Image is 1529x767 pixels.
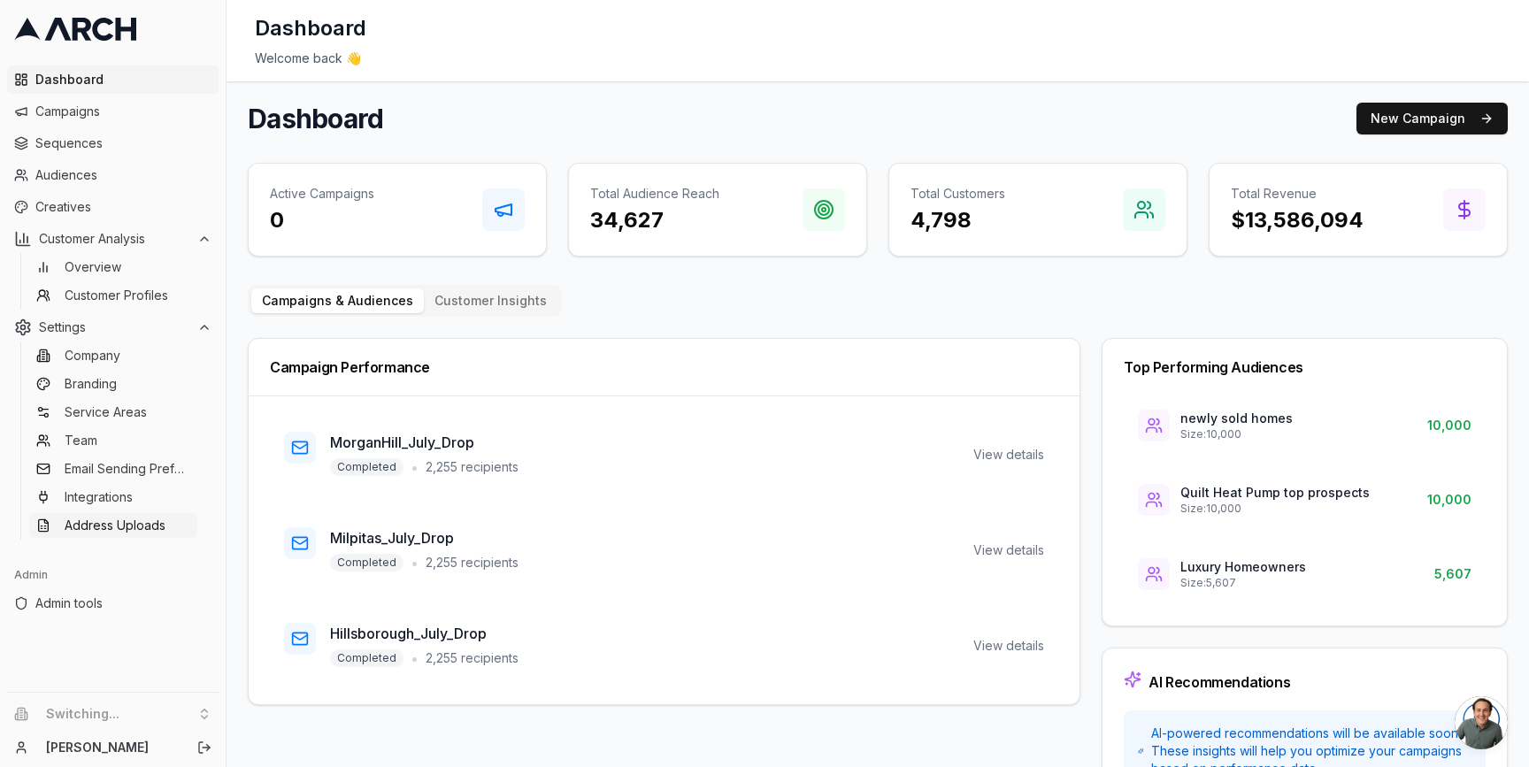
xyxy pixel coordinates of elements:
a: Overview [29,255,197,280]
span: Dashboard [35,71,211,88]
p: Size: 5,607 [1180,576,1306,590]
p: Active Campaigns [270,185,374,203]
h3: $13,586,094 [1231,206,1364,234]
div: Welcome back 👋 [255,50,1501,67]
h3: 0 [270,206,374,234]
span: Branding [65,375,117,393]
a: [PERSON_NAME] [46,739,178,756]
p: Luxury Homeowners [1180,558,1306,576]
a: Creatives [7,193,219,221]
span: Sequences [35,134,211,152]
span: Admin tools [35,594,211,612]
span: • [411,648,419,669]
div: Top Performing Audiences [1124,360,1486,374]
a: Email Sending Preferences [29,456,197,481]
span: Completed [330,458,403,476]
a: Audiences [7,161,219,189]
span: Settings [39,318,190,336]
h1: Dashboard [248,103,383,134]
a: Service Areas [29,400,197,425]
a: Admin tools [7,589,219,617]
a: Sequences [7,129,219,157]
span: Completed [330,554,403,571]
span: Audiences [35,166,211,184]
p: Size: 10,000 [1180,427,1293,441]
span: • [411,552,419,573]
div: View details [973,637,1044,655]
h3: Hillsborough_July_Drop [330,623,519,644]
p: Quilt Heat Pump top prospects [1180,484,1370,502]
span: 10,000 [1427,491,1471,509]
span: Customer Analysis [39,230,190,248]
a: Dashboard [7,65,219,94]
a: Open chat [1455,696,1508,749]
span: Company [65,347,120,364]
span: 2,255 recipients [426,554,519,571]
div: AI Recommendations [1149,675,1290,689]
a: Company [29,343,197,368]
a: Campaigns [7,97,219,126]
span: • [411,456,419,478]
p: Size: 10,000 [1180,502,1370,516]
div: View details [973,541,1044,559]
a: Integrations [29,485,197,510]
h3: MorganHill_July_Drop [330,432,519,453]
a: Address Uploads [29,513,197,538]
span: 5,607 [1434,565,1471,583]
button: Settings [7,313,219,341]
span: Campaigns [35,103,211,120]
span: Customer Profiles [65,287,168,304]
a: Team [29,428,197,453]
button: New Campaign [1356,103,1508,134]
a: Customer Profiles [29,283,197,308]
span: Integrations [65,488,133,506]
a: Branding [29,372,197,396]
p: Total Revenue [1231,185,1364,203]
p: Total Audience Reach [590,185,719,203]
button: Campaigns & Audiences [251,288,424,313]
div: Campaign Performance [270,360,1058,374]
span: 10,000 [1427,417,1471,434]
h3: 34,627 [590,206,719,234]
h3: Milpitas_July_Drop [330,527,519,548]
span: Email Sending Preferences [65,460,190,478]
span: Team [65,432,97,449]
span: 2,255 recipients [426,649,519,667]
span: Creatives [35,198,211,216]
span: Overview [65,258,121,276]
button: Customer Analysis [7,225,219,253]
button: Log out [192,735,217,760]
p: newly sold homes [1180,410,1293,427]
button: Customer Insights [424,288,557,313]
p: Total Customers [910,185,1005,203]
h3: 4,798 [910,206,1005,234]
span: Service Areas [65,403,147,421]
div: Admin [7,561,219,589]
span: Address Uploads [65,517,165,534]
span: Completed [330,649,403,667]
h1: Dashboard [255,14,366,42]
span: 2,255 recipients [426,458,519,476]
div: View details [973,446,1044,464]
